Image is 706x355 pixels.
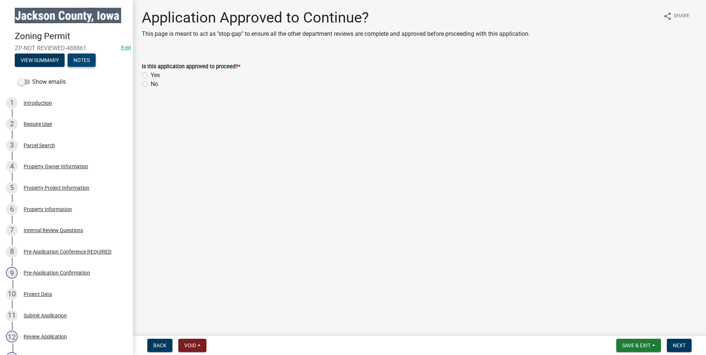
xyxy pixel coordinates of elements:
[667,339,692,352] button: Next
[6,97,18,109] div: 1
[6,246,18,258] div: 8
[674,12,690,21] span: Share
[6,267,18,279] div: 9
[24,228,83,233] div: Internal Review Questions
[153,342,167,348] span: Back
[142,30,530,38] p: This page is meant to act as "stop-gap" to ensure all the other department reviews are complete a...
[68,54,96,67] button: Notes
[151,80,158,89] label: No
[184,342,196,348] span: Void
[178,339,206,352] button: Void
[616,339,661,352] button: Save & Exit
[24,185,89,190] div: Property Project Information
[622,342,651,348] span: Save & Exit
[24,143,55,148] div: Parcel Search
[6,331,18,342] div: 12
[6,139,18,151] div: 3
[121,45,131,52] wm-modal-confirm: Edit Application Number
[142,9,530,27] h1: Application Approved to Continue?
[24,334,67,339] div: Review Application
[121,45,131,52] a: Edit
[6,118,18,130] div: 2
[147,339,172,352] button: Back
[6,288,18,300] div: 10
[24,270,90,275] div: Pre-Application Confirmation
[6,161,18,172] div: 4
[24,100,52,106] div: Introduction
[24,164,88,169] div: Property Owner Information
[673,342,686,348] span: Next
[15,31,127,42] h4: Zoning Permit
[68,58,96,63] wm-modal-confirm: Notes
[6,310,18,321] div: 11
[6,203,18,215] div: 6
[24,313,67,318] div: Submit Application
[6,182,18,194] div: 5
[18,77,66,86] label: Show emails
[15,58,65,63] wm-modal-confirm: Summary
[24,207,72,212] div: Property Information
[142,64,240,69] label: Is this application approved to proceed?
[15,45,118,52] span: ZP-NOT REVIEWED-488861
[15,54,65,67] button: View Summary
[6,224,18,236] div: 7
[663,12,672,21] i: share
[24,249,112,254] div: Pre-Application Conference REQUIRED
[151,71,160,80] label: Yes
[657,9,696,23] button: shareShare
[24,292,52,297] div: Project Data
[15,8,121,23] img: Jackson County, Iowa
[24,121,52,127] div: Require User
